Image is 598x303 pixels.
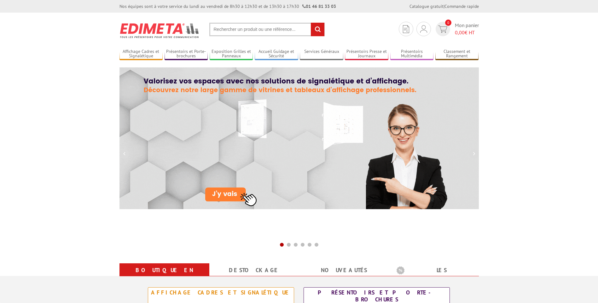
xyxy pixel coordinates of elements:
a: nouveautés [307,265,381,276]
span: 0,00 [455,29,465,36]
a: Présentoirs Multimédia [390,49,434,59]
b: Les promotions [397,265,475,277]
input: rechercher [311,23,324,36]
span: Mon panier [455,22,479,36]
div: Nos équipes sont à votre service du lundi au vendredi de 8h30 à 12h30 et de 13h30 à 17h30 [119,3,336,9]
a: devis rapide 0 Mon panier 0,00€ HT [434,22,479,36]
img: Présentoir, panneau, stand - Edimeta - PLV, affichage, mobilier bureau, entreprise [119,19,200,42]
a: Les promotions [397,265,471,287]
span: € HT [455,29,479,36]
img: devis rapide [438,26,447,33]
div: Présentoirs et Porte-brochures [305,289,448,303]
a: Commande rapide [444,3,479,9]
a: Destockage [217,265,292,276]
a: Accueil Guidage et Sécurité [255,49,298,59]
a: Présentoirs Presse et Journaux [345,49,388,59]
a: Boutique en ligne [127,265,202,287]
div: | [409,3,479,9]
a: Catalogue gratuit [409,3,444,9]
img: devis rapide [403,25,409,33]
a: Affichage Cadres et Signalétique [119,49,163,59]
div: Affichage Cadres et Signalétique [150,289,292,296]
span: 0 [445,20,451,26]
a: Classement et Rangement [435,49,479,59]
img: devis rapide [420,25,427,33]
a: Exposition Grilles et Panneaux [210,49,253,59]
a: Présentoirs et Porte-brochures [165,49,208,59]
a: Services Généraux [300,49,343,59]
input: Rechercher un produit ou une référence... [209,23,325,36]
strong: 01 46 81 33 03 [302,3,336,9]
